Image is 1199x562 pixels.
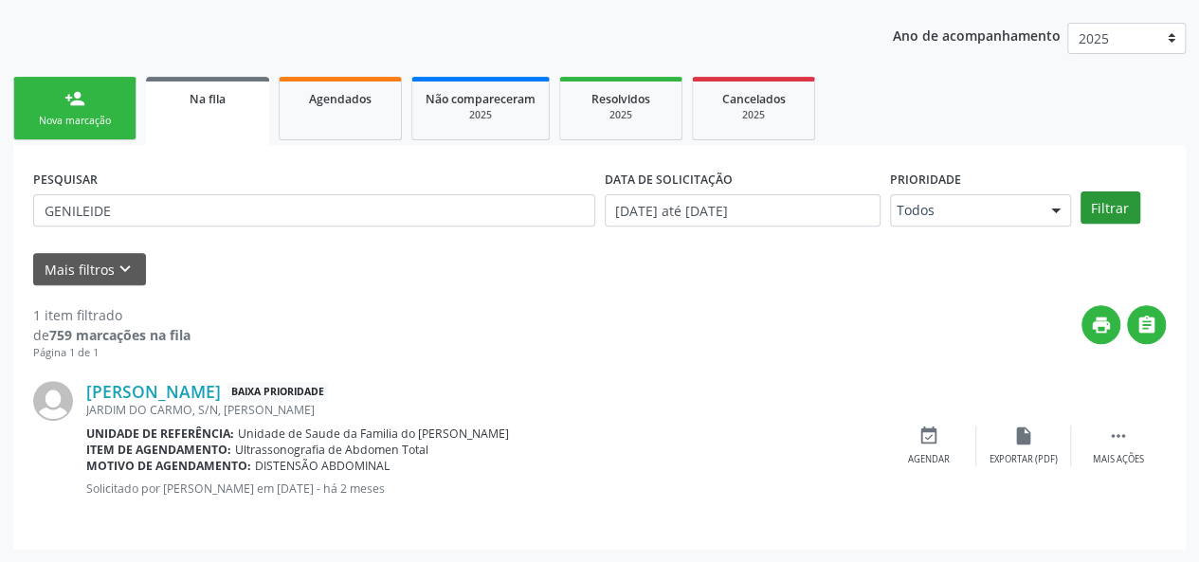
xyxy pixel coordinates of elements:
[33,305,191,325] div: 1 item filtrado
[86,442,231,458] b: Item de agendamento:
[27,114,122,128] div: Nova marcação
[722,91,786,107] span: Cancelados
[918,426,939,446] i: event_available
[706,108,801,122] div: 2025
[255,458,390,474] span: DISTENSÃO ABDOMINAL
[1091,315,1112,335] i: print
[33,381,73,421] img: img
[908,453,950,466] div: Agendar
[115,259,136,280] i: keyboard_arrow_down
[1013,426,1034,446] i: insert_drive_file
[573,108,668,122] div: 2025
[64,88,85,109] div: person_add
[1081,305,1120,344] button: print
[605,194,881,227] input: Selecione um intervalo
[893,23,1061,46] p: Ano de acompanhamento
[86,381,221,402] a: [PERSON_NAME]
[33,165,98,194] label: PESQUISAR
[897,201,1032,220] span: Todos
[1081,191,1140,224] button: Filtrar
[1108,426,1129,446] i: 
[1127,305,1166,344] button: 
[33,345,191,361] div: Página 1 de 1
[1093,453,1144,466] div: Mais ações
[190,91,226,107] span: Na fila
[1136,315,1157,335] i: 
[86,480,881,497] p: Solicitado por [PERSON_NAME] em [DATE] - há 2 meses
[890,165,961,194] label: Prioridade
[990,453,1058,466] div: Exportar (PDF)
[227,382,328,402] span: Baixa Prioridade
[238,426,509,442] span: Unidade de Saude da Familia do [PERSON_NAME]
[426,108,536,122] div: 2025
[591,91,650,107] span: Resolvidos
[86,426,234,442] b: Unidade de referência:
[33,325,191,345] div: de
[86,402,881,418] div: JARDIM DO CARMO, S/N, [PERSON_NAME]
[605,165,733,194] label: DATA DE SOLICITAÇÃO
[33,194,595,227] input: Nome, CNS
[309,91,372,107] span: Agendados
[33,253,146,286] button: Mais filtroskeyboard_arrow_down
[426,91,536,107] span: Não compareceram
[86,458,251,474] b: Motivo de agendamento:
[235,442,428,458] span: Ultrassonografia de Abdomen Total
[49,326,191,344] strong: 759 marcações na fila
